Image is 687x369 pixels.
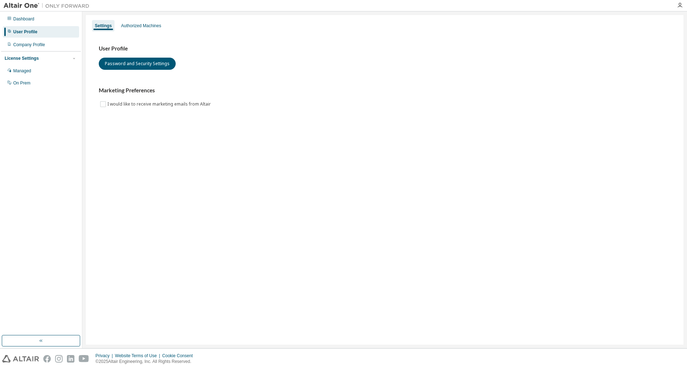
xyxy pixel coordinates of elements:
div: Privacy [96,353,115,359]
div: Website Terms of Use [115,353,162,359]
div: User Profile [13,29,37,35]
div: Dashboard [13,16,34,22]
img: facebook.svg [43,355,51,363]
h3: User Profile [99,45,671,52]
h3: Marketing Preferences [99,87,671,94]
div: License Settings [5,55,39,61]
div: Company Profile [13,42,45,48]
img: instagram.svg [55,355,63,363]
div: Cookie Consent [162,353,197,359]
div: Settings [95,23,112,29]
div: On Prem [13,80,30,86]
label: I would like to receive marketing emails from Altair [107,100,212,108]
img: linkedin.svg [67,355,74,363]
img: youtube.svg [79,355,89,363]
button: Password and Security Settings [99,58,176,70]
img: altair_logo.svg [2,355,39,363]
div: Authorized Machines [121,23,161,29]
div: Managed [13,68,31,74]
p: © 2025 Altair Engineering, Inc. All Rights Reserved. [96,359,197,365]
img: Altair One [4,2,93,9]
